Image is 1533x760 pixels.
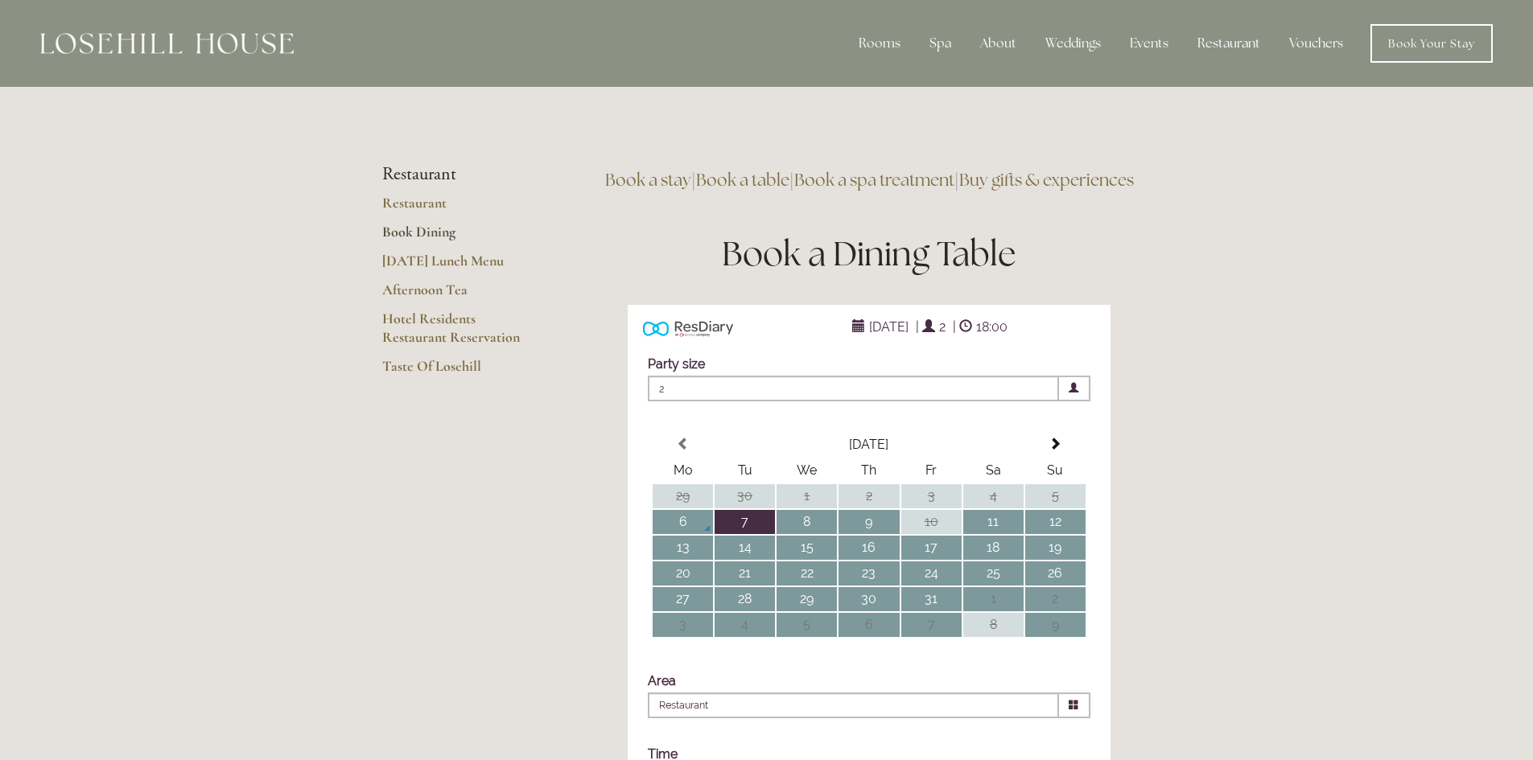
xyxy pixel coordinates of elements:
[1025,561,1086,585] td: 26
[382,281,536,310] a: Afternoon Tea
[865,315,913,339] span: [DATE]
[1032,27,1114,60] div: Weddings
[917,27,964,60] div: Spa
[963,458,1024,483] th: Sa
[696,169,789,191] a: Book a table
[1025,510,1086,534] td: 12
[777,484,837,508] td: 1
[967,27,1029,60] div: About
[777,510,837,534] td: 8
[1049,438,1061,450] span: Next Month
[777,458,837,483] th: We
[1276,27,1356,60] a: Vouchers
[839,510,899,534] td: 9
[587,164,1152,196] h3: | | |
[648,356,705,372] label: Party size
[715,484,775,508] td: 30
[1370,24,1493,63] a: Book Your Stay
[382,252,536,281] a: [DATE] Lunch Menu
[715,510,775,534] td: 7
[777,536,837,560] td: 15
[839,484,899,508] td: 2
[715,587,775,611] td: 28
[648,376,1059,401] span: 2
[653,458,713,483] th: Mo
[605,169,691,191] a: Book a stay
[777,561,837,585] td: 22
[653,536,713,560] td: 13
[839,458,899,483] th: Th
[839,613,899,637] td: 6
[953,319,956,335] span: |
[1025,587,1086,611] td: 2
[382,194,536,223] a: Restaurant
[382,164,536,185] li: Restaurant
[1025,484,1086,508] td: 5
[935,315,950,339] span: 2
[963,484,1024,508] td: 4
[901,458,962,483] th: Fr
[643,317,733,340] img: Powered by ResDiary
[653,561,713,585] td: 20
[901,536,962,560] td: 17
[916,319,919,335] span: |
[963,561,1024,585] td: 25
[715,433,1024,457] th: Select Month
[963,587,1024,611] td: 1
[959,169,1134,191] a: Buy gifts & experiences
[777,587,837,611] td: 29
[715,561,775,585] td: 21
[777,613,837,637] td: 5
[648,673,676,688] label: Area
[839,587,899,611] td: 30
[1025,536,1086,560] td: 19
[1185,27,1273,60] div: Restaurant
[1025,613,1086,637] td: 9
[715,458,775,483] th: Tu
[382,357,536,386] a: Taste Of Losehill
[653,484,713,508] td: 29
[846,27,913,60] div: Rooms
[963,536,1024,560] td: 18
[1025,458,1086,483] th: Su
[963,510,1024,534] td: 11
[653,613,713,637] td: 3
[1117,27,1181,60] div: Events
[382,223,536,252] a: Book Dining
[677,438,690,450] span: Previous Month
[839,561,899,585] td: 23
[653,510,713,534] td: 6
[901,587,962,611] td: 31
[901,510,962,534] td: 10
[901,613,962,637] td: 7
[972,315,1012,339] span: 18:00
[901,561,962,585] td: 24
[382,310,536,357] a: Hotel Residents Restaurant Reservation
[40,33,294,54] img: Losehill House
[715,613,775,637] td: 4
[901,484,962,508] td: 3
[963,613,1024,637] td: 8
[715,536,775,560] td: 14
[587,230,1152,277] h1: Book a Dining Table
[653,587,713,611] td: 27
[794,169,954,191] a: Book a spa treatment
[839,536,899,560] td: 16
